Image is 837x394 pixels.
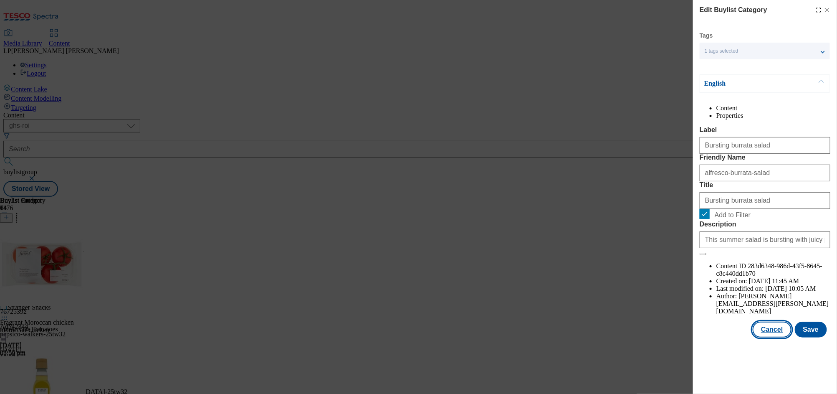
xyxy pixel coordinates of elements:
[700,181,830,189] label: Title
[700,126,830,134] label: Label
[795,322,827,338] button: Save
[716,285,830,292] li: Last modified on:
[716,262,822,277] span: 283d6348-986d-43f5-8645-c8c440dd1b70
[704,79,792,88] p: English
[700,154,830,161] label: Friendly Name
[700,165,830,181] input: Enter Friendly Name
[753,322,791,338] button: Cancel
[716,262,830,277] li: Content ID
[705,48,738,54] span: 1 tags selected
[716,277,830,285] li: Created on:
[716,112,830,119] li: Properties
[749,277,799,285] span: [DATE] 11:45 AM
[716,292,830,315] li: Author:
[700,137,830,154] input: Enter Label
[700,43,830,59] button: 1 tags selected
[700,33,713,38] label: Tags
[700,231,830,248] input: Enter Description
[716,292,829,315] span: [PERSON_NAME][EMAIL_ADDRESS][PERSON_NAME][DOMAIN_NAME]
[715,211,751,219] span: Add to Filter
[716,104,830,112] li: Content
[700,221,830,228] label: Description
[700,5,767,15] h4: Edit Buylist Category
[766,285,816,292] span: [DATE] 10:05 AM
[700,192,830,209] input: Enter Title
